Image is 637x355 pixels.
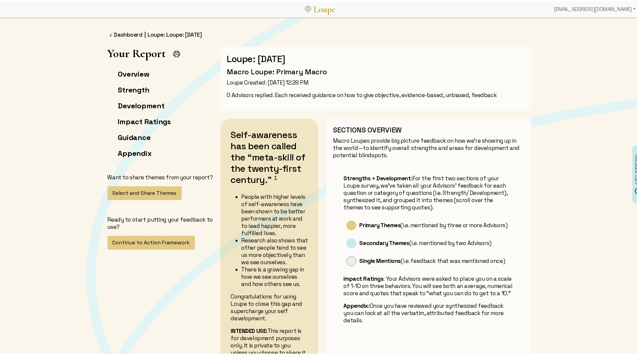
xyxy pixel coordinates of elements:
button: Print Report [170,46,183,59]
app-left-page-nav: Your Report [108,45,217,248]
h1: Your Report [108,45,166,59]
p: For the first two sections of your Loupe survey, we’ve taken all your Advisors’ feedback for each... [343,173,514,210]
b: Impact Ratings [343,274,383,281]
h2: Loupe: [DATE] [227,52,525,63]
button: Select and Share Themes [108,185,182,199]
b: Strengths + Development: [343,173,412,181]
p: : Your Advisors were asked to place you on a scale of 1-10 on three behaviors. You will see both ... [343,274,514,296]
p: (i.e. mentioned by two Advisors) [359,238,514,245]
h3: Macro Loupe: Primary Macro [227,66,525,75]
sup: 1 [274,173,277,180]
p: Ready to start putting your feedback to use? [108,215,217,229]
p: (i.e. feedback that was mentioned once) [359,256,514,263]
a: Strength [118,84,149,93]
a: Overview [118,68,149,77]
a: Development [118,100,165,109]
p: Once you have reviewed your synthesized feedback you can look at all the verbatim, attributed fee... [343,301,514,323]
p: Congratulations for using Loupe to close this gap and supercharge your self development. [231,292,308,321]
b: Appendix: [343,301,369,308]
a: Loupe: Loupe: [DATE] [147,30,202,37]
p: Loupe Created: [DATE] 12:28 PM [227,78,525,85]
p: Macro Loupes provide big picture feedback on how we’re showing up in the world—to identify overal... [333,136,524,158]
button: Continue to Action Framework [108,234,195,248]
span: | [144,30,146,37]
strong: INTENDED USE: [231,326,268,333]
img: FFFF [108,31,114,37]
a: Appendix [118,147,152,157]
b: Primary Themes [359,220,400,228]
h2: Self-awareness has been called the “meta-skill of the twenty-first century.” [231,128,308,189]
b: Secondary Themes [359,238,409,245]
a: Dashboard [114,30,143,37]
a: Impact Ratings [118,116,171,125]
li: Research also shows that other people tend to see us more objectively than we see ourselves. [241,235,308,265]
a: Guidance [118,131,151,141]
li: People with higher levels of self-awareness have been shown to be better performers at work and t... [241,192,308,235]
img: Print Icon [173,49,181,57]
h3: SECTIONS OVERVIEW [333,124,524,133]
li: There is a growing gap in how we see ourselves and how others see us. [241,265,308,286]
p: This report is for development purposes only. It is private to you unless you choose to share it. [231,326,308,355]
img: Loupe Logo [305,5,311,11]
p: Want to share themes from your report? [108,172,217,180]
p: 0 Advisors replied. Each received guidance on how to give objective, evidence-based, unbiased, fe... [227,90,525,97]
p: (i.e. mentioned by three or more Advisors) [359,220,514,228]
a: Loupe [311,2,338,14]
b: Single Mentions [359,256,401,263]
